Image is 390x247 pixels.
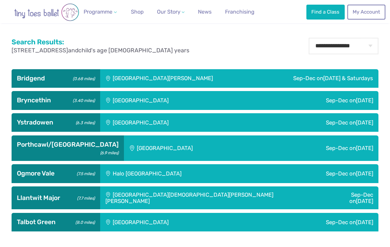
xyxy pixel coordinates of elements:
[100,69,258,88] div: [GEOGRAPHIC_DATA][PERSON_NAME]
[75,194,95,201] small: (7.7 miles)
[267,164,378,183] div: Sep-Dec on
[198,9,212,15] span: News
[12,38,189,46] h2: Search Results:
[267,135,378,161] div: Sep-Dec on
[100,186,321,209] div: [GEOGRAPHIC_DATA][DEMOGRAPHIC_DATA][PERSON_NAME][PERSON_NAME]
[222,5,257,19] a: Franchising
[12,46,189,55] p: and
[257,69,378,88] div: Sep-Dec on
[70,74,95,81] small: (0.68 miles)
[100,164,267,183] div: Halo [GEOGRAPHIC_DATA]
[84,9,112,15] span: Programme
[74,170,95,176] small: (7.5 miles)
[7,3,86,21] img: tiny toes ballet
[356,198,373,204] span: [DATE]
[81,5,119,19] a: Programme
[78,47,189,54] span: child's age [DEMOGRAPHIC_DATA] years
[73,119,95,125] small: (6.3 miles)
[195,5,214,19] a: News
[100,91,256,110] div: [GEOGRAPHIC_DATA]
[124,135,267,161] div: [GEOGRAPHIC_DATA]
[98,149,119,156] small: (6.9 miles)
[356,170,373,177] span: [DATE]
[157,9,180,15] span: Our Story
[256,113,378,132] div: Sep-Dec on
[356,145,373,151] span: [DATE]
[100,213,256,231] div: [GEOGRAPHIC_DATA]
[225,9,254,15] span: Franchising
[321,186,378,209] div: Sep-Dec on
[70,96,95,103] small: (3.40 miles)
[347,5,385,19] a: My Account
[100,113,256,132] div: [GEOGRAPHIC_DATA]
[323,75,373,81] span: [DATE] & Saturdays
[306,5,345,19] a: Find a Class
[17,141,119,149] h3: Porthcawl/[GEOGRAPHIC_DATA]
[73,218,95,225] small: (8.0 miles)
[17,74,95,82] h3: Bridgend
[131,9,144,15] span: Shop
[356,119,373,126] span: [DATE]
[17,96,95,104] h3: Bryncethin
[17,119,95,126] h3: Ystradowen
[128,5,146,19] a: Shop
[12,47,68,54] span: [STREET_ADDRESS]
[356,97,373,104] span: [DATE]
[17,170,95,177] h3: Ogmore Vale
[256,91,378,110] div: Sep-Dec on
[17,194,95,202] h3: Llantwit Major
[256,213,378,231] div: Sep-Dec on
[356,219,373,225] span: [DATE]
[154,5,187,19] a: Our Story
[17,218,95,226] h3: Talbot Green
